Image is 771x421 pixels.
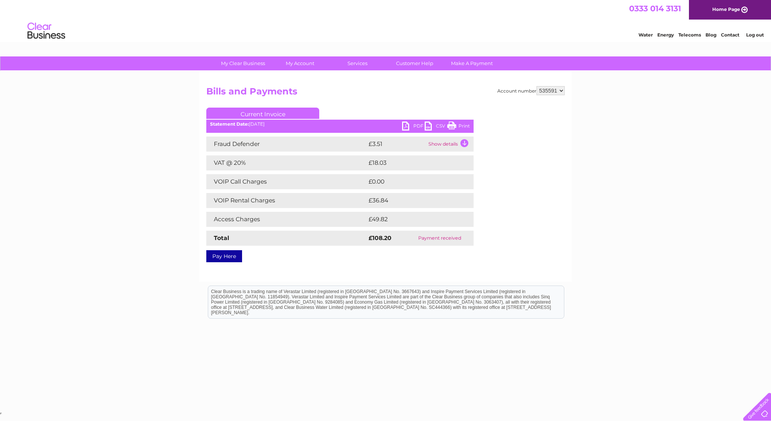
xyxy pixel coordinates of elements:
[27,20,66,43] img: logo.png
[721,32,739,38] a: Contact
[384,56,446,70] a: Customer Help
[367,155,458,170] td: £18.03
[629,4,681,13] a: 0333 014 3131
[427,137,474,152] td: Show details
[214,234,229,242] strong: Total
[405,231,474,246] td: Payment received
[206,108,319,119] a: Current Invoice
[367,212,459,227] td: £49.82
[746,32,764,38] a: Log out
[206,212,367,227] td: Access Charges
[208,4,564,36] div: Clear Business is a trading name of Verastar Limited (registered in [GEOGRAPHIC_DATA] No. 3667643...
[638,32,653,38] a: Water
[206,250,242,262] a: Pay Here
[206,86,565,100] h2: Bills and Payments
[657,32,674,38] a: Energy
[210,121,249,127] b: Statement Date:
[269,56,331,70] a: My Account
[206,122,474,127] div: [DATE]
[678,32,701,38] a: Telecoms
[367,137,427,152] td: £3.51
[447,122,470,132] a: Print
[441,56,503,70] a: Make A Payment
[206,137,367,152] td: Fraud Defender
[705,32,716,38] a: Blog
[367,174,456,189] td: £0.00
[326,56,389,70] a: Services
[367,193,459,208] td: £36.84
[497,86,565,95] div: Account number
[206,155,367,170] td: VAT @ 20%
[206,193,367,208] td: VOIP Rental Charges
[206,174,367,189] td: VOIP Call Charges
[402,122,425,132] a: PDF
[425,122,447,132] a: CSV
[212,56,274,70] a: My Clear Business
[369,234,392,242] strong: £108.20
